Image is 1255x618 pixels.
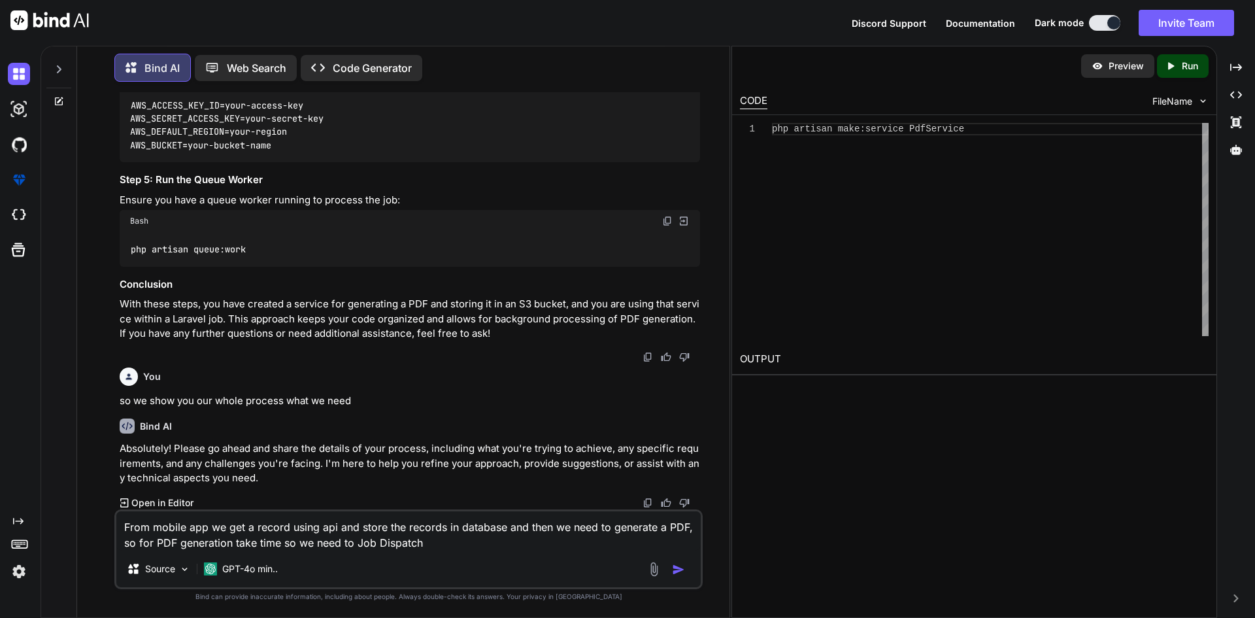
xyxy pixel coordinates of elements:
[852,18,926,29] span: Discord Support
[740,94,767,109] div: CODE
[130,99,324,152] code: AWS_ACCESS_KEY_ID=your-access-key AWS_SECRET_ACCESS_KEY=your-secret-key AWS_DEFAULT_REGION=your-r...
[120,394,700,409] p: so we show you our whole process what we need
[116,511,701,551] textarea: From mobile app we get a record using api and store the records in database and then we need to g...
[143,370,161,383] h6: You
[8,63,30,85] img: darkChat
[1109,60,1144,73] p: Preview
[8,204,30,226] img: cloudideIcon
[227,60,286,76] p: Web Search
[114,592,703,602] p: Bind can provide inaccurate information, including about people. Always double-check its answers....
[732,344,1216,375] h2: OUTPUT
[1182,60,1198,73] p: Run
[10,10,89,30] img: Bind AI
[679,498,690,508] img: dislike
[204,562,217,575] img: GPT-4o mini
[1035,16,1084,29] span: Dark mode
[8,169,30,191] img: premium
[222,562,278,575] p: GPT-4o min..
[643,498,653,508] img: copy
[740,123,755,135] div: 1
[678,215,690,227] img: Open in Browser
[333,60,412,76] p: Code Generator
[946,18,1015,29] span: Documentation
[772,124,964,134] span: php artisan make:service PdfService
[946,16,1015,30] button: Documentation
[130,216,148,226] span: Bash
[120,173,700,188] h3: Step 5: Run the Queue Worker
[120,277,700,292] h3: Conclusion
[1092,60,1103,72] img: preview
[643,352,653,362] img: copy
[8,560,30,583] img: settings
[179,564,190,575] img: Pick Models
[661,498,671,508] img: like
[852,16,926,30] button: Discord Support
[140,420,172,433] h6: Bind AI
[1139,10,1234,36] button: Invite Team
[120,297,700,341] p: With these steps, you have created a service for generating a PDF and storing it in an S3 bucket,...
[8,98,30,120] img: darkAi-studio
[120,193,700,208] p: Ensure you have a queue worker running to process the job:
[672,563,685,576] img: icon
[1197,95,1209,107] img: chevron down
[130,243,247,256] code: php artisan queue:work
[131,496,193,509] p: Open in Editor
[646,562,661,577] img: attachment
[679,352,690,362] img: dislike
[120,441,700,486] p: Absolutely! Please go ahead and share the details of your process, including what you're trying t...
[662,216,673,226] img: copy
[1152,95,1192,108] span: FileName
[144,60,180,76] p: Bind AI
[145,562,175,575] p: Source
[8,133,30,156] img: githubDark
[661,352,671,362] img: like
